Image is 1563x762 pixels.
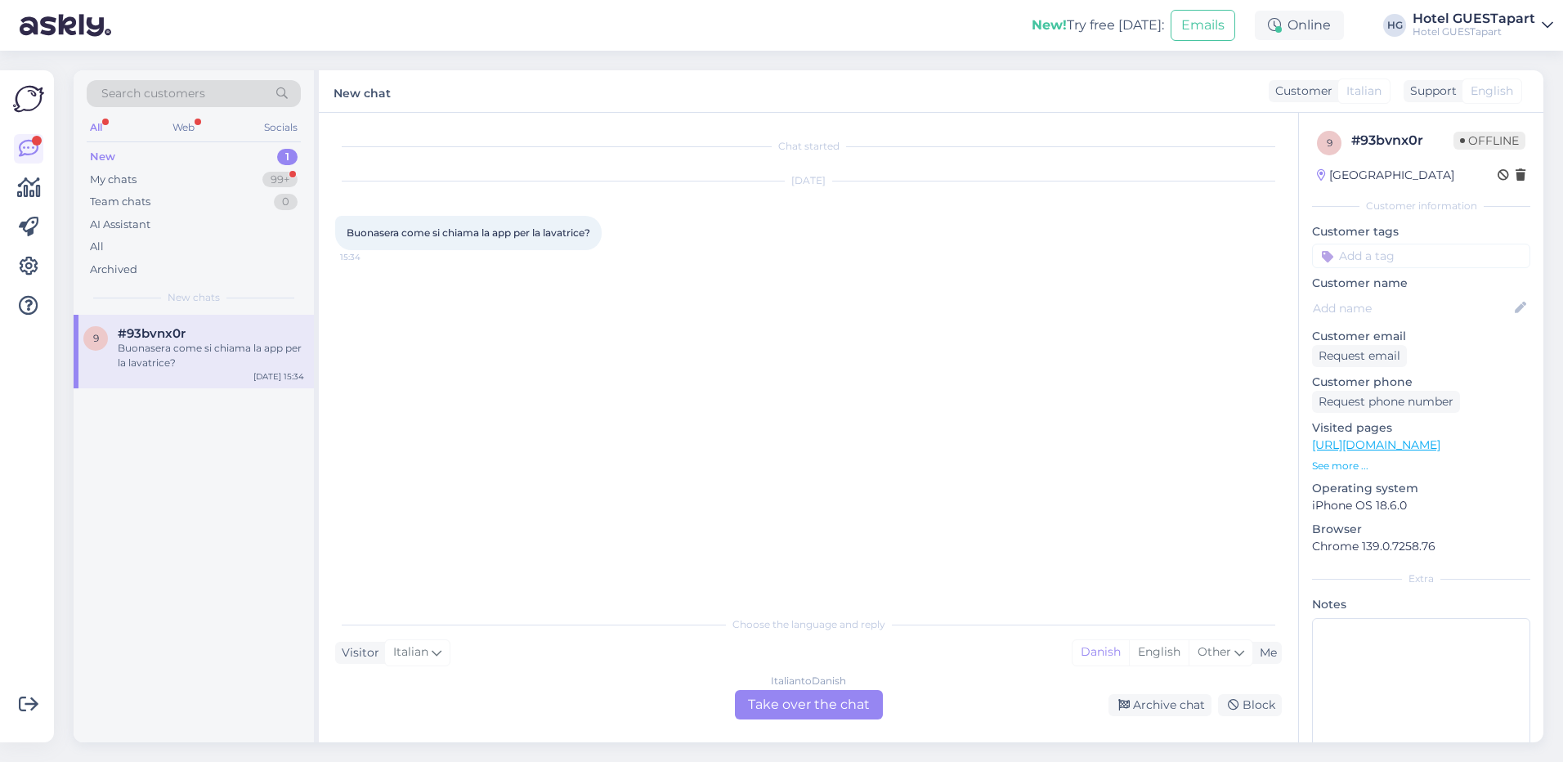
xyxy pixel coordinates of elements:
[1317,167,1454,184] div: [GEOGRAPHIC_DATA]
[90,217,150,233] div: AI Assistant
[169,117,198,138] div: Web
[1312,275,1530,292] p: Customer name
[1312,374,1530,391] p: Customer phone
[87,117,105,138] div: All
[1327,137,1332,149] span: 9
[1312,437,1440,452] a: [URL][DOMAIN_NAME]
[771,674,846,688] div: Italian to Danish
[340,251,401,263] span: 15:34
[277,149,298,165] div: 1
[118,341,304,370] div: Buonasera come si chiama la app per la lavatrice?
[1471,83,1513,100] span: English
[262,172,298,188] div: 99+
[90,172,137,188] div: My chats
[1404,83,1457,100] div: Support
[118,326,186,341] span: #93bvnx0r
[335,617,1282,632] div: Choose the language and reply
[13,83,44,114] img: Askly Logo
[335,644,379,661] div: Visitor
[393,643,428,661] span: Italian
[253,370,304,383] div: [DATE] 15:34
[1312,571,1530,586] div: Extra
[1032,16,1164,35] div: Try free [DATE]:
[1312,391,1460,413] div: Request phone number
[1312,199,1530,213] div: Customer information
[1253,644,1277,661] div: Me
[1312,345,1407,367] div: Request email
[1129,640,1189,665] div: English
[261,117,301,138] div: Socials
[1351,131,1453,150] div: # 93bvnx0r
[1073,640,1129,665] div: Danish
[90,262,137,278] div: Archived
[1312,328,1530,345] p: Customer email
[1413,12,1535,25] div: Hotel GUESTapart
[1312,223,1530,240] p: Customer tags
[101,85,205,102] span: Search customers
[347,226,590,239] span: Buonasera come si chiama la app per la lavatrice?
[1312,480,1530,497] p: Operating system
[1198,644,1231,659] span: Other
[1218,694,1282,716] div: Block
[1313,299,1511,317] input: Add name
[335,139,1282,154] div: Chat started
[735,690,883,719] div: Take over the chat
[1171,10,1235,41] button: Emails
[1312,419,1530,437] p: Visited pages
[1269,83,1332,100] div: Customer
[335,173,1282,188] div: [DATE]
[1032,17,1067,33] b: New!
[1312,538,1530,555] p: Chrome 139.0.7258.76
[1413,25,1535,38] div: Hotel GUESTapart
[1346,83,1382,100] span: Italian
[334,80,391,102] label: New chat
[90,239,104,255] div: All
[1383,14,1406,37] div: HG
[1312,459,1530,473] p: See more ...
[1312,244,1530,268] input: Add a tag
[274,194,298,210] div: 0
[1312,596,1530,613] p: Notes
[1413,12,1553,38] a: Hotel GUESTapartHotel GUESTapart
[93,332,99,344] span: 9
[1453,132,1525,150] span: Offline
[1312,497,1530,514] p: iPhone OS 18.6.0
[1108,694,1211,716] div: Archive chat
[1312,521,1530,538] p: Browser
[168,290,220,305] span: New chats
[90,194,150,210] div: Team chats
[90,149,115,165] div: New
[1255,11,1344,40] div: Online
